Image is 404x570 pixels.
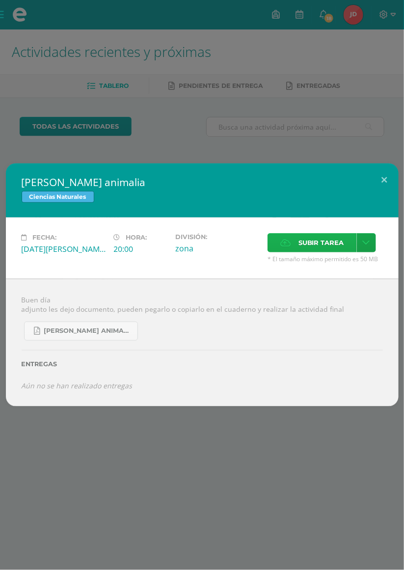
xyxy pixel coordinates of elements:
[22,191,94,203] span: Ciencias Naturales
[44,327,133,335] span: [PERSON_NAME] animalia.pdf
[298,234,344,252] span: Subir tarea
[22,175,383,189] h2: [PERSON_NAME] animalia
[6,279,399,407] div: Buen día adjunto les dejo documento, pueden pegarlo o copiarlo en el cuaderno y realizar la activ...
[22,381,133,390] i: Aún no se han realizado entregas
[175,233,260,241] label: División:
[268,255,383,263] span: * El tamaño máximo permitido es 50 MB
[24,322,138,341] a: [PERSON_NAME] animalia.pdf
[371,163,399,197] button: Close (Esc)
[114,244,167,254] div: 20:00
[126,234,147,241] span: Hora:
[33,234,57,241] span: Fecha:
[175,243,260,254] div: zona
[22,244,106,254] div: [DATE][PERSON_NAME]
[22,360,383,368] label: Entregas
